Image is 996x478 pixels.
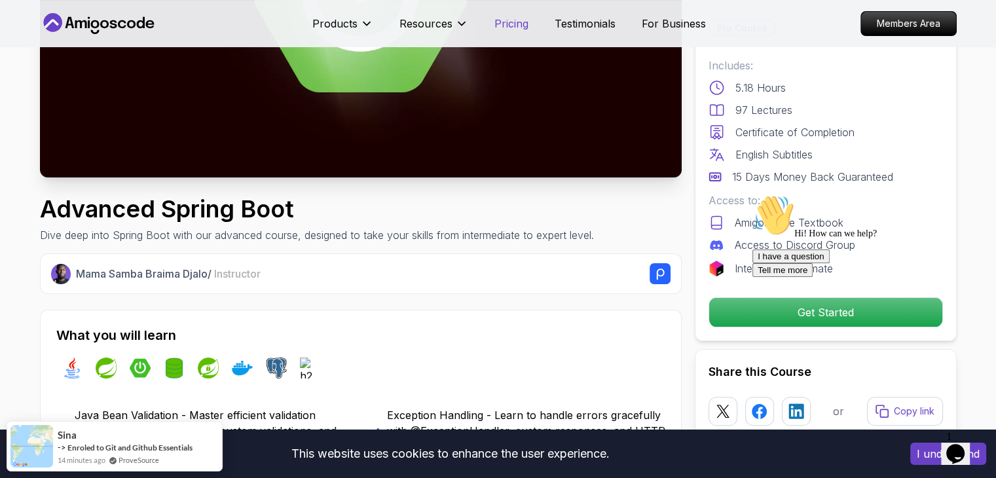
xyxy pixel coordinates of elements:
[709,261,724,276] img: jetbrains logo
[709,363,943,381] h2: Share this Course
[735,80,786,96] p: 5.18 Hours
[5,60,83,74] button: I have a question
[67,443,193,452] a: Enroled to Git and Github Essentials
[860,11,957,36] a: Members Area
[214,267,261,280] span: Instructor
[735,147,813,162] p: English Subtitles
[747,189,983,419] iframe: chat widget
[312,16,358,31] p: Products
[709,297,943,327] button: Get Started
[735,102,792,118] p: 97 Lectures
[494,16,528,31] a: Pricing
[40,196,594,222] h1: Advanced Spring Boot
[861,12,956,35] p: Members Area
[5,5,241,88] div: 👋Hi! How can we help?I have a questionTell me more
[75,407,353,454] p: Java Bean Validation - Master efficient validation techniques with annotations, custom validation...
[40,227,594,243] p: Dive deep into Spring Boot with our advanced course, designed to take your skills from intermedia...
[732,169,893,185] p: 15 Days Money Back Guaranteed
[164,358,185,378] img: spring-data-jpa logo
[5,74,65,88] button: Tell me more
[62,358,83,378] img: java logo
[735,124,855,140] p: Certificate of Completion
[5,39,130,49] span: Hi! How can we help?
[387,407,665,454] p: Exception Handling - Learn to handle errors gracefully with @ExceptionHandler, custom responses, ...
[941,426,983,465] iframe: chat widget
[76,266,261,282] p: Mama Samba Braima Djalo /
[312,16,373,42] button: Products
[709,58,943,73] p: Includes:
[58,430,77,441] span: Sina
[51,264,71,284] img: Nelson Djalo
[198,358,219,378] img: spring-security logo
[555,16,616,31] a: Testimonials
[735,237,855,253] p: Access to Discord Group
[56,326,665,344] h2: What you will learn
[709,298,942,327] p: Get Started
[119,454,159,466] a: ProveSource
[130,358,151,378] img: spring-boot logo
[300,358,321,378] img: h2 logo
[735,215,843,230] p: AmigosCode Textbook
[5,5,47,47] img: :wave:
[642,16,706,31] a: For Business
[58,442,66,452] span: ->
[735,261,833,276] p: IntelliJ IDEA Ultimate
[709,193,943,208] p: Access to:
[910,443,986,465] button: Accept cookies
[399,16,468,42] button: Resources
[266,358,287,378] img: postgres logo
[58,454,105,466] span: 14 minutes ago
[399,16,452,31] p: Resources
[10,439,891,468] div: This website uses cookies to enhance the user experience.
[96,358,117,378] img: spring logo
[10,425,53,468] img: provesource social proof notification image
[232,358,253,378] img: docker logo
